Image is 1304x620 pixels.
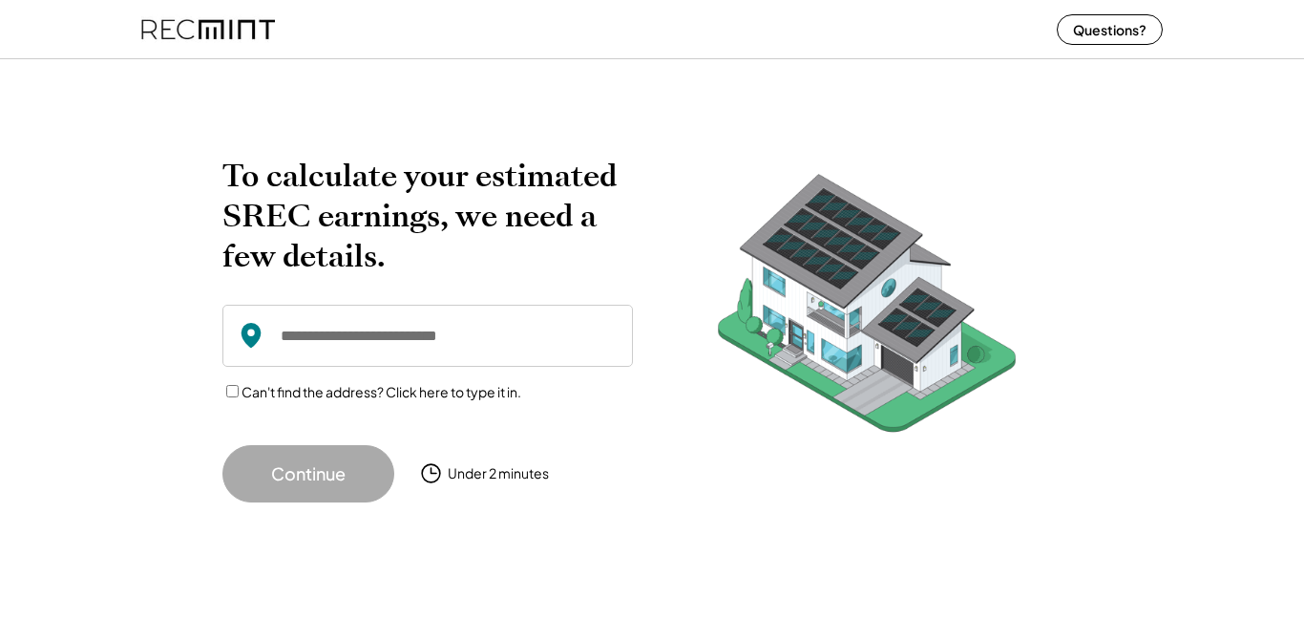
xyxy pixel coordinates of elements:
[1057,14,1163,45] button: Questions?
[681,156,1053,462] img: RecMintArtboard%207.png
[448,464,549,483] div: Under 2 minutes
[222,445,394,502] button: Continue
[222,156,633,276] h2: To calculate your estimated SREC earnings, we need a few details.
[242,383,521,400] label: Can't find the address? Click here to type it in.
[141,4,275,54] img: recmint-logotype%403x%20%281%29.jpeg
